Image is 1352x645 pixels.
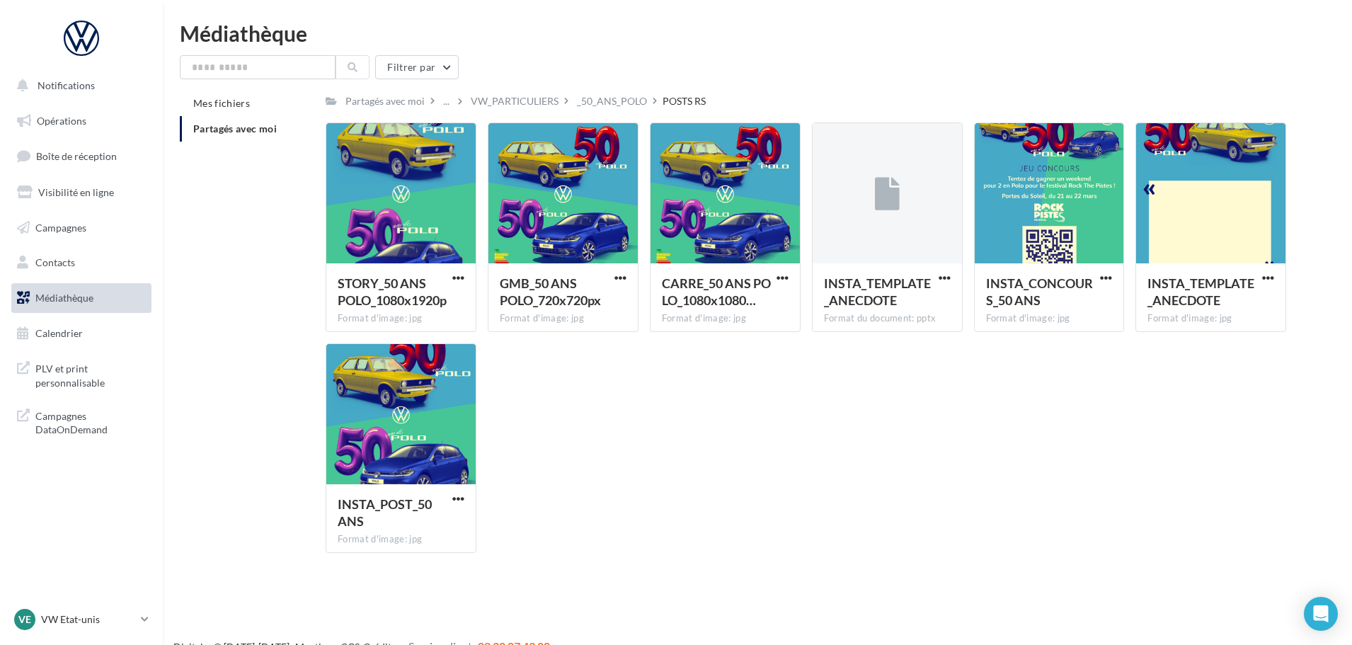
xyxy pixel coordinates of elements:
button: Notifications [8,71,149,101]
a: Opérations [8,106,154,136]
p: VW Etat-unis [41,612,135,627]
span: Campagnes [35,221,86,233]
a: Visibilité en ligne [8,178,154,207]
a: Calendrier [8,319,154,348]
span: CARRE_50 ANS POLO_1080x1080px [662,275,771,308]
span: VE [18,612,31,627]
a: Boîte de réception [8,141,154,171]
a: PLV et print personnalisable [8,353,154,395]
div: ... [440,91,452,111]
span: Notifications [38,79,95,91]
span: Visibilité en ligne [38,186,114,198]
div: Partagés avec moi [345,94,425,108]
span: Boîte de réception [36,150,117,162]
div: Format d'image: jpg [338,533,464,546]
span: GMB_50 ANS POLO_720x720px [500,275,601,308]
span: STORY_50 ANS POLO_1080x1920p [338,275,447,308]
span: Contacts [35,256,75,268]
span: Médiathèque [35,292,93,304]
a: Campagnes [8,213,154,243]
span: Opérations [37,115,86,127]
div: Format du document: pptx [824,312,951,325]
div: Open Intercom Messenger [1304,597,1338,631]
div: Format d'image: jpg [500,312,626,325]
div: Format d'image: jpg [1147,312,1274,325]
span: INSTA_TEMPLATE_ANECDOTE [1147,275,1254,308]
div: Format d'image: jpg [338,312,464,325]
span: Calendrier [35,327,83,339]
span: INSTA_CONCOURS_50 ANS [986,275,1093,308]
div: VW_PARTICULIERS [471,94,558,108]
a: Campagnes DataOnDemand [8,401,154,443]
span: Mes fichiers [193,97,250,109]
div: POSTS RS [663,94,706,108]
span: Campagnes DataOnDemand [35,406,146,437]
span: INSTA_POST_50 ANS [338,496,432,529]
a: Médiathèque [8,283,154,313]
span: PLV et print personnalisable [35,359,146,389]
div: Format d'image: jpg [986,312,1113,325]
span: Partagés avec moi [193,122,277,135]
div: Médiathèque [180,23,1335,44]
div: Format d'image: jpg [662,312,789,325]
a: VE VW Etat-unis [11,606,151,633]
div: _50_ANS_POLO [577,94,647,108]
span: INSTA_TEMPLATE_ANECDOTE [824,275,931,308]
a: Contacts [8,248,154,278]
button: Filtrer par [375,55,459,79]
